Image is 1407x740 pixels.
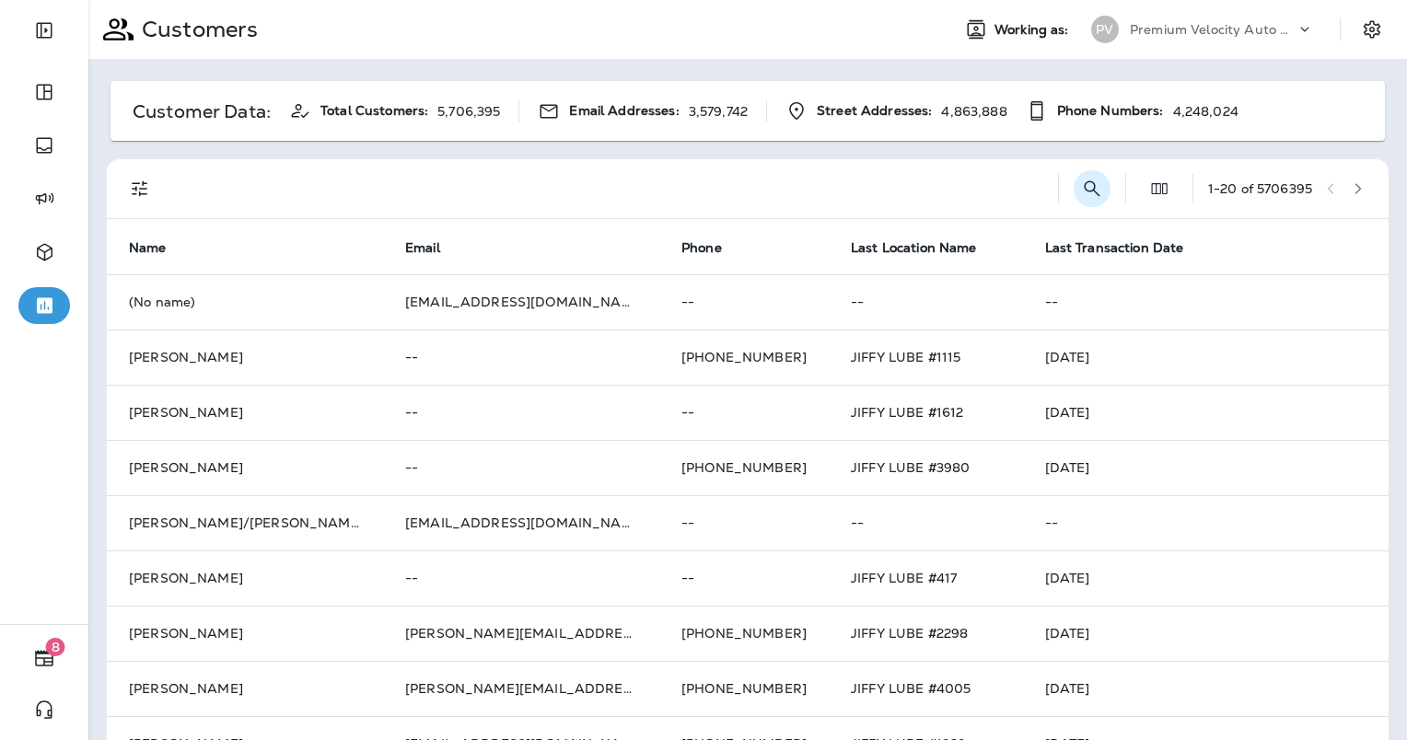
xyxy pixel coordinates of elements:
[851,680,971,697] span: JIFFY LUBE #4005
[405,571,637,585] p: --
[405,460,637,475] p: --
[851,240,977,256] span: Last Location Name
[681,571,807,585] p: --
[659,330,829,385] td: [PHONE_NUMBER]
[1045,239,1208,256] span: Last Transaction Date
[569,103,679,119] span: Email Addresses:
[1045,240,1184,256] span: Last Transaction Date
[405,240,440,256] span: Email
[405,405,637,420] p: --
[1091,16,1119,43] div: PV
[122,170,158,207] button: Filters
[681,240,722,256] span: Phone
[129,240,167,256] span: Name
[107,440,383,495] td: [PERSON_NAME]
[18,640,70,676] button: 8
[320,103,428,119] span: Total Customers:
[107,495,383,550] td: [PERSON_NAME]/[PERSON_NAME]
[134,16,258,43] p: Customers
[941,104,1006,119] p: 4,863,888
[383,661,659,716] td: [PERSON_NAME][EMAIL_ADDRESS][DOMAIN_NAME]
[851,625,968,642] span: JIFFY LUBE #2298
[817,103,932,119] span: Street Addresses:
[405,350,637,364] p: --
[437,104,500,119] p: 5,706,395
[1045,295,1367,309] p: --
[107,385,383,440] td: [PERSON_NAME]
[1074,170,1110,207] button: Search Customers
[107,606,383,661] td: [PERSON_NAME]
[681,515,807,530] p: --
[1023,385,1390,440] td: [DATE]
[689,104,748,119] p: 3,579,742
[681,295,807,309] p: --
[681,239,746,256] span: Phone
[994,22,1073,38] span: Working as:
[1057,103,1164,119] span: Phone Numbers:
[133,104,271,119] p: Customer Data:
[681,405,807,420] p: --
[1045,515,1367,530] p: --
[659,440,829,495] td: [PHONE_NUMBER]
[405,239,464,256] span: Email
[107,661,383,716] td: [PERSON_NAME]
[851,239,1001,256] span: Last Location Name
[46,638,65,656] span: 8
[851,349,960,365] span: JIFFY LUBE #1115
[129,239,191,256] span: Name
[383,495,659,550] td: [EMAIL_ADDRESS][DOMAIN_NAME]
[1355,13,1389,46] button: Settings
[659,661,829,716] td: [PHONE_NUMBER]
[851,295,1001,309] p: --
[851,459,970,476] span: JIFFY LUBE #3980
[851,404,963,421] span: JIFFY LUBE #1612
[851,515,1001,530] p: --
[1023,606,1390,661] td: [DATE]
[1023,550,1390,606] td: [DATE]
[1173,104,1238,119] p: 4,248,024
[129,295,361,309] p: (No name)
[659,606,829,661] td: [PHONE_NUMBER]
[107,330,383,385] td: [PERSON_NAME]
[851,570,957,586] span: JIFFY LUBE #417
[1141,170,1178,207] button: Edit Fields
[1130,22,1296,37] p: Premium Velocity Auto dba Jiffy Lube
[1023,330,1390,385] td: [DATE]
[18,12,70,49] button: Expand Sidebar
[383,274,659,330] td: [EMAIL_ADDRESS][DOMAIN_NAME]
[1023,440,1390,495] td: [DATE]
[1023,661,1390,716] td: [DATE]
[107,550,383,606] td: [PERSON_NAME]
[383,606,659,661] td: [PERSON_NAME][EMAIL_ADDRESS][DOMAIN_NAME]
[1208,181,1312,196] div: 1 - 20 of 5706395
